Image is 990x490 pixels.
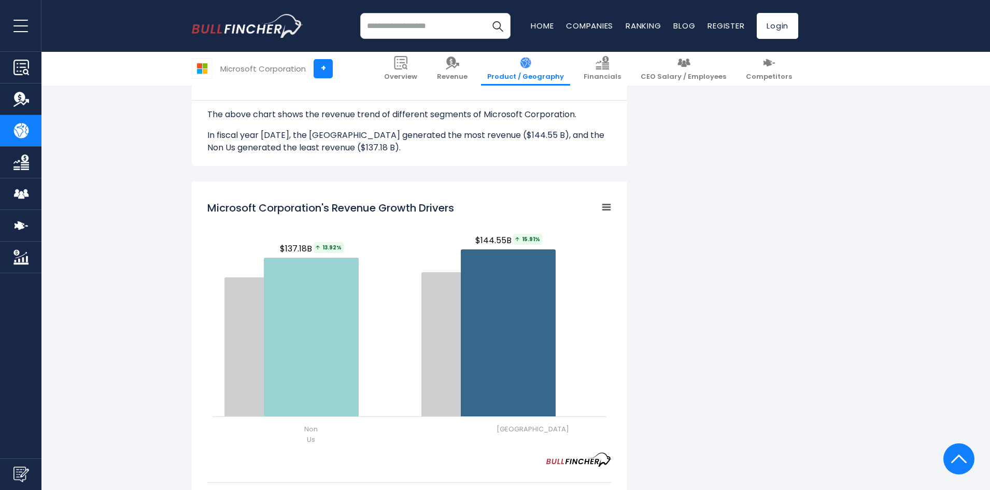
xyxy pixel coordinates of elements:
a: Companies [566,20,613,31]
img: bullfincher logo [192,14,303,38]
span: [GEOGRAPHIC_DATA] [497,424,569,435]
a: Home [531,20,554,31]
h2: Microsoft Corporation's Revenue Growth Drivers [207,200,454,216]
a: Revenue [431,52,474,86]
span: CEO Salary / Employees [641,73,726,81]
a: Blog [673,20,695,31]
p: The above chart shows the revenue trend of different segments of Microsoft Corporation. [207,108,612,121]
span: Revenue [437,73,468,81]
img: MSFT logo [192,59,212,78]
p: In fiscal year [DATE], the [GEOGRAPHIC_DATA] generated the most revenue ($144.55 B), and the Non ... [207,129,612,154]
span: $144.55B [475,234,544,247]
a: Login [757,13,798,39]
span: Competitors [746,73,792,81]
a: Product / Geography [481,52,570,86]
a: Ranking [626,20,661,31]
a: CEO Salary / Employees [634,52,732,86]
svg: Microsoft Corporation's Revenue Growth Drivers [207,193,612,453]
a: Overview [378,52,423,86]
span: Non Us [304,424,318,445]
div: Microsoft Corporation [220,63,306,75]
a: Competitors [740,52,798,86]
a: Go to homepage [192,14,303,38]
span: Overview [384,73,417,81]
a: Financials [577,52,627,86]
span: $137.18B [280,242,345,255]
span: 13.92% [314,242,344,253]
a: + [314,59,333,78]
button: Search [485,13,511,39]
span: Product / Geography [487,73,564,81]
a: Register [708,20,744,31]
span: Financials [584,73,621,81]
span: 15.91% [513,234,542,245]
